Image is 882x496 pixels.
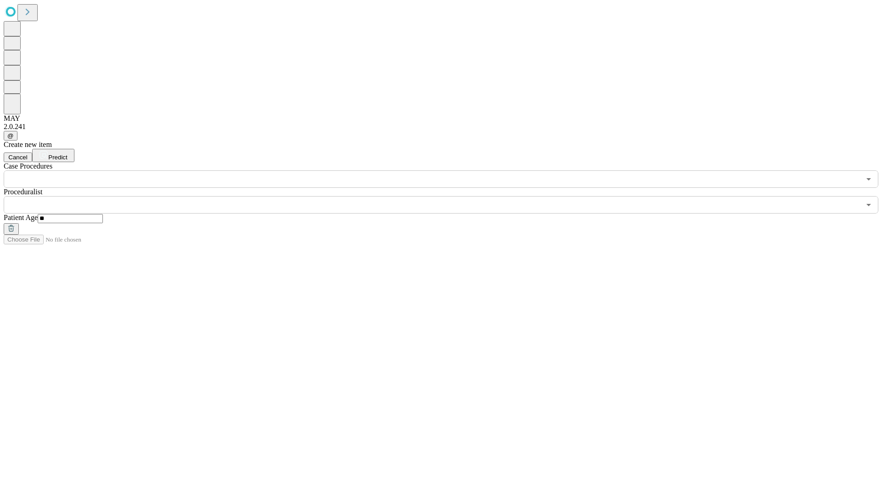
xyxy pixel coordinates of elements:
span: @ [7,132,14,139]
button: Predict [32,149,74,162]
span: Cancel [8,154,28,161]
span: Patient Age [4,214,38,221]
span: Create new item [4,141,52,148]
button: @ [4,131,17,141]
span: Proceduralist [4,188,42,196]
span: Predict [48,154,67,161]
button: Cancel [4,152,32,162]
button: Open [862,173,875,186]
span: Scheduled Procedure [4,162,52,170]
div: MAY [4,114,878,123]
div: 2.0.241 [4,123,878,131]
button: Open [862,198,875,211]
